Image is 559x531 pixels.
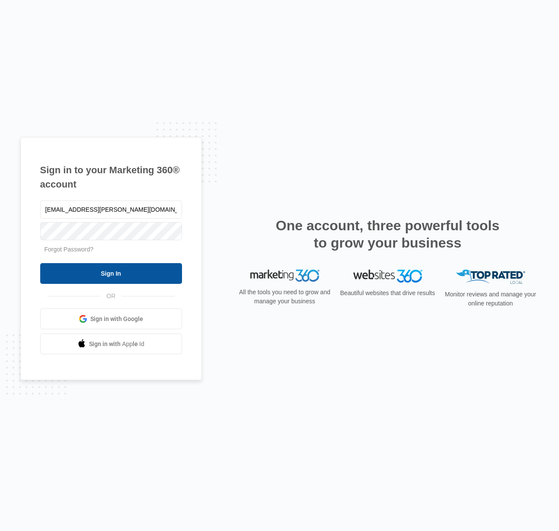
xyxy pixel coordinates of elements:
[40,263,182,284] input: Sign In
[40,200,182,219] input: Email
[456,270,525,284] img: Top Rated Local
[100,292,121,301] span: OR
[273,217,502,251] h2: One account, three powerful tools to grow your business
[353,270,422,282] img: Websites 360
[45,246,94,253] a: Forgot Password?
[40,308,182,329] a: Sign in with Google
[236,288,333,306] p: All the tools you need to grow and manage your business
[442,290,539,308] p: Monitor reviews and manage your online reputation
[250,270,319,282] img: Marketing 360
[40,163,182,191] h1: Sign in to your Marketing 360® account
[339,289,436,298] p: Beautiful websites that drive results
[89,340,144,349] span: Sign in with Apple Id
[90,315,143,324] span: Sign in with Google
[40,334,182,354] a: Sign in with Apple Id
